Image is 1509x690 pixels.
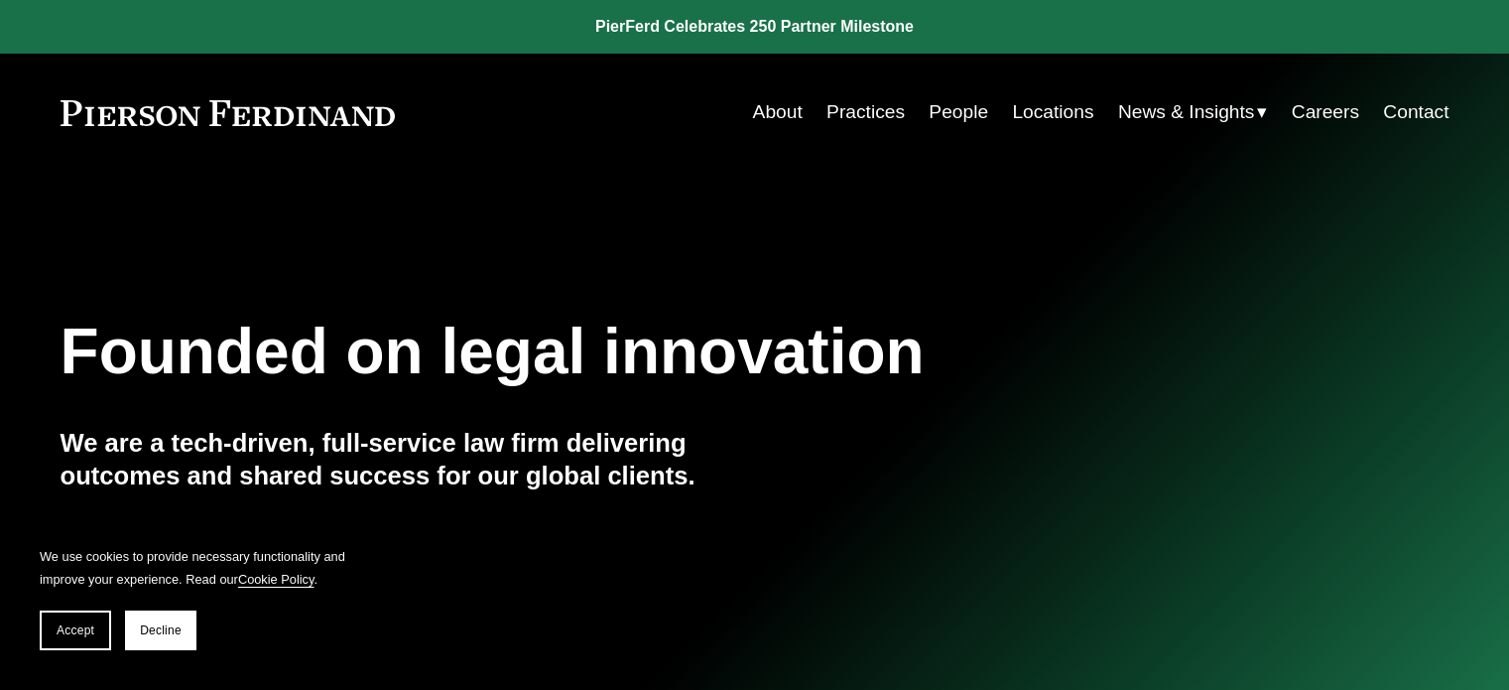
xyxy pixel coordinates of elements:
button: Decline [125,611,196,650]
h4: We are a tech-driven, full-service law firm delivering outcomes and shared success for our global... [61,427,755,491]
h1: Founded on legal innovation [61,316,1218,388]
a: About [753,93,803,131]
section: Cookie banner [20,525,377,670]
a: Cookie Policy [238,572,314,587]
a: Locations [1012,93,1093,131]
span: Accept [57,623,94,637]
span: Decline [140,623,182,637]
a: folder dropdown [1118,93,1268,131]
p: We use cookies to provide necessary functionality and improve your experience. Read our . [40,545,357,591]
span: News & Insights [1118,95,1255,130]
a: People [929,93,988,131]
a: Practices [826,93,905,131]
button: Accept [40,611,111,650]
a: Contact [1383,93,1448,131]
a: Careers [1292,93,1359,131]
